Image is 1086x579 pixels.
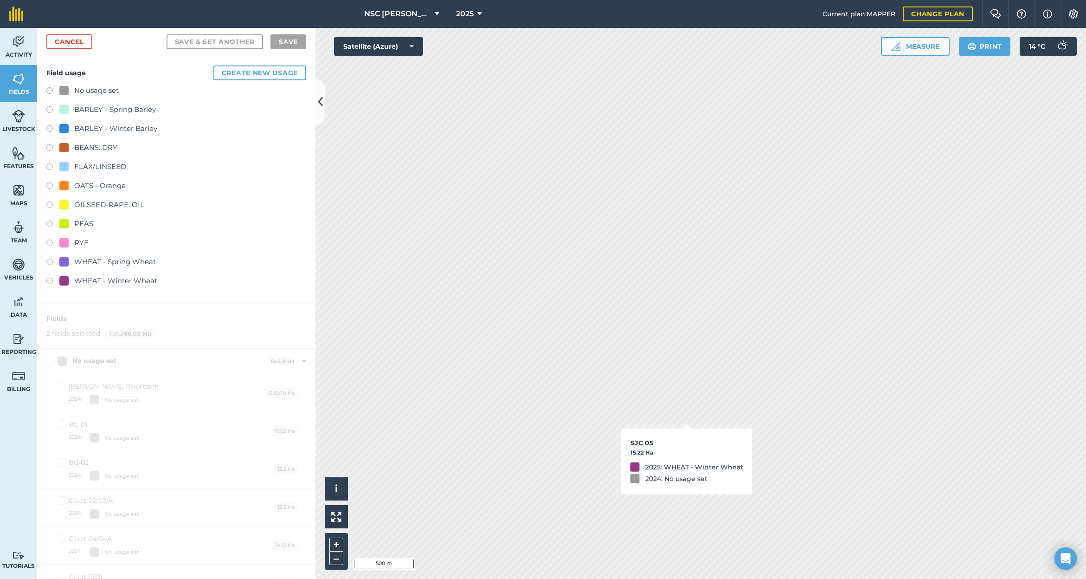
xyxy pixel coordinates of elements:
[967,41,976,52] img: svg+xml;base64,PHN2ZyB4bWxucz0iaHR0cDovL3d3dy53My5vcmcvMjAwMC9zdmciIHdpZHRoPSIxOSIgaGVpZ2h0PSIyNC...
[9,7,23,21] img: fieldmargin Logo
[74,123,157,134] div: BARLEY - Winter Barley
[630,449,653,456] strong: 15.22 Ha
[959,37,1011,56] button: Print
[12,332,25,346] img: svg+xml;base64,PD94bWwgdmVyc2lvbj0iMS4wIiBlbmNvZGluZz0idXRmLTgiPz4KPCEtLSBHZW5lcmF0b3I6IEFkb2JlIE...
[46,34,92,49] a: Cancel
[325,477,348,501] button: i
[1029,37,1045,56] span: 14 ° C
[1068,9,1079,19] img: A cog icon
[74,237,89,248] div: RYE
[12,258,25,272] img: svg+xml;base64,PD94bWwgdmVyc2lvbj0iMS4wIiBlbmNvZGluZz0idXRmLTgiPz4KPCEtLSBHZW5lcmF0b3I6IEFkb2JlIE...
[270,34,306,49] button: Save
[1016,9,1027,19] img: A question mark icon
[1054,547,1077,570] div: Open Intercom Messenger
[12,109,25,123] img: svg+xml;base64,PD94bWwgdmVyc2lvbj0iMS4wIiBlbmNvZGluZz0idXRmLTgiPz4KPCEtLSBHZW5lcmF0b3I6IEFkb2JlIE...
[74,161,126,172] div: FLAX/LINSEED
[12,146,25,160] img: svg+xml;base64,PHN2ZyB4bWxucz0iaHR0cDovL3d3dy53My5vcmcvMjAwMC9zdmciIHdpZHRoPSI1NiIgaGVpZ2h0PSI2MC...
[645,474,707,484] div: 2024: No usage set
[456,8,474,20] span: 2025
[1053,37,1071,56] img: svg+xml;base64,PD94bWwgdmVyc2lvbj0iMS4wIiBlbmNvZGluZz0idXRmLTgiPz4KPCEtLSBHZW5lcmF0b3I6IEFkb2JlIE...
[630,438,743,448] h3: SJC 05
[12,183,25,197] img: svg+xml;base64,PHN2ZyB4bWxucz0iaHR0cDovL3d3dy53My5vcmcvMjAwMC9zdmciIHdpZHRoPSI1NiIgaGVpZ2h0PSI2MC...
[74,256,156,267] div: WHEAT - Spring Wheat
[74,218,93,229] div: PEAS
[329,552,343,565] button: –
[823,9,895,19] span: Current plan : MAPPER
[74,275,157,286] div: WHEAT - Winter Wheat
[12,72,25,86] img: svg+xml;base64,PHN2ZyB4bWxucz0iaHR0cDovL3d3dy53My5vcmcvMjAwMC9zdmciIHdpZHRoPSI1NiIgaGVpZ2h0PSI2MC...
[46,65,306,80] h4: Field usage
[12,551,25,560] img: svg+xml;base64,PD94bWwgdmVyc2lvbj0iMS4wIiBlbmNvZGluZz0idXRmLTgiPz4KPCEtLSBHZW5lcmF0b3I6IEFkb2JlIE...
[167,34,263,49] button: Save & set another
[334,37,423,56] button: Satellite (Azure)
[364,8,431,20] span: NSC [PERSON_NAME]
[891,42,900,51] img: Ruler icon
[213,65,306,80] button: Create new usage
[74,199,144,210] div: OILSEED-RAPE: OIL
[329,538,343,552] button: +
[903,7,973,21] a: Change plan
[12,35,25,49] img: svg+xml;base64,PD94bWwgdmVyc2lvbj0iMS4wIiBlbmNvZGluZz0idXRmLTgiPz4KPCEtLSBHZW5lcmF0b3I6IEFkb2JlIE...
[74,104,156,115] div: BARLEY - Spring Barley
[12,295,25,309] img: svg+xml;base64,PD94bWwgdmVyc2lvbj0iMS4wIiBlbmNvZGluZz0idXRmLTgiPz4KPCEtLSBHZW5lcmF0b3I6IEFkb2JlIE...
[12,221,25,234] img: svg+xml;base64,PD94bWwgdmVyc2lvbj0iMS4wIiBlbmNvZGluZz0idXRmLTgiPz4KPCEtLSBHZW5lcmF0b3I6IEFkb2JlIE...
[335,483,338,494] span: i
[645,462,743,472] div: 2025: WHEAT - Winter Wheat
[1043,8,1052,20] img: svg+xml;base64,PHN2ZyB4bWxucz0iaHR0cDovL3d3dy53My5vcmcvMjAwMC9zdmciIHdpZHRoPSIxNyIgaGVpZ2h0PSIxNy...
[1020,37,1077,56] button: 14 °C
[74,85,119,96] div: No usage set
[990,9,1001,19] img: Two speech bubbles overlapping with the left bubble in the forefront
[12,369,25,383] img: svg+xml;base64,PD94bWwgdmVyc2lvbj0iMS4wIiBlbmNvZGluZz0idXRmLTgiPz4KPCEtLSBHZW5lcmF0b3I6IEFkb2JlIE...
[881,37,950,56] button: Measure
[74,180,126,191] div: OATS - Orange
[331,512,341,522] img: Four arrows, one pointing top left, one top right, one bottom right and the last bottom left
[74,142,117,153] div: BEANS: DRY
